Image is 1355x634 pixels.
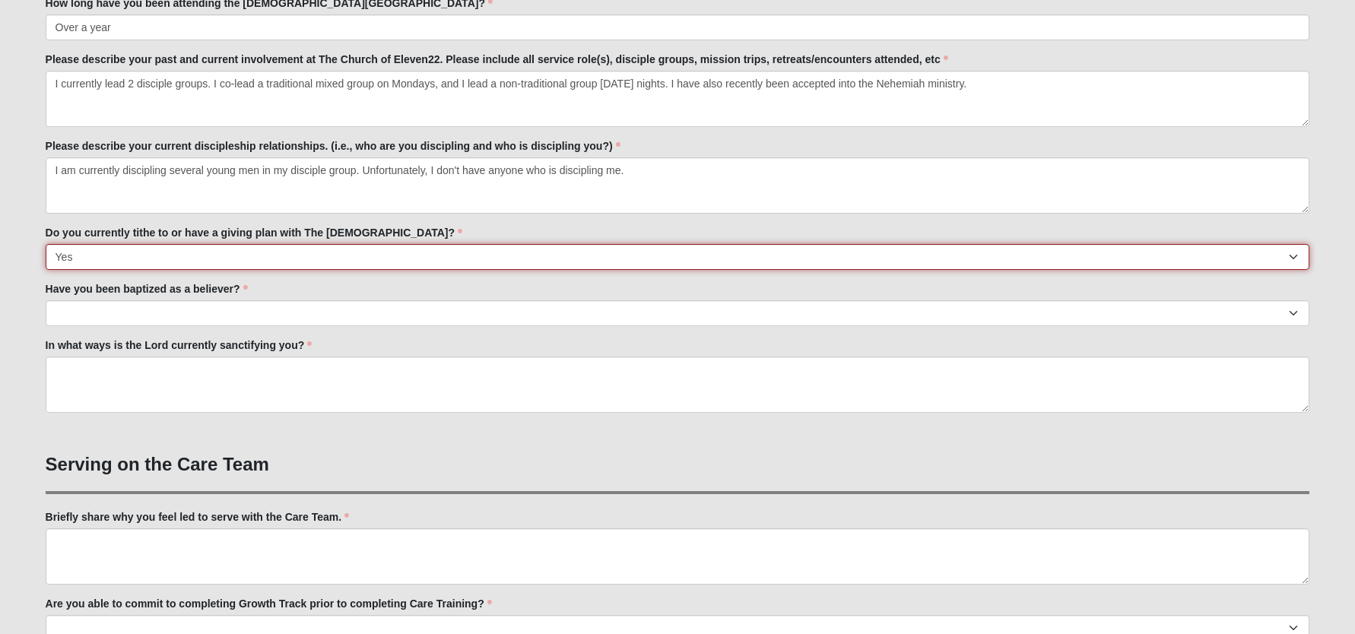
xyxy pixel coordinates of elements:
[46,454,1310,476] h3: Serving on the Care Team
[46,281,248,296] label: Have you been baptized as a believer?
[46,338,313,353] label: In what ways is the Lord currently sanctifying you?
[46,596,492,611] label: Are you able to commit to completing Growth Track prior to completing Care Training?
[46,225,463,240] label: Do you currently tithe to or have a giving plan with The [DEMOGRAPHIC_DATA]?
[46,52,948,67] label: Please describe your past and current involvement at The Church of Eleven22. Please include all s...
[46,138,620,154] label: Please describe your current discipleship relationships. (i.e., who are you discipling and who is...
[46,509,350,525] label: Briefly share why you feel led to serve with the Care Team.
